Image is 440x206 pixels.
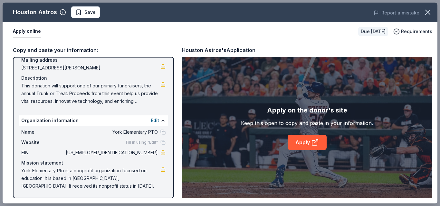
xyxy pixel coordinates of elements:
[21,149,64,157] span: EIN
[241,119,373,127] div: Keep this open to copy and paste in your information.
[182,46,255,54] div: Houston Astros's Application
[13,46,174,54] div: Copy and paste your information:
[21,159,166,167] div: Mission statement
[358,27,388,36] div: Due [DATE]
[64,149,158,157] span: [US_EMPLOYER_IDENTIFICATION_NUMBER]
[71,6,100,18] button: Save
[19,115,168,126] div: Organization information
[21,56,166,64] div: Mailing address
[21,64,160,72] span: [STREET_ADDRESS][PERSON_NAME]
[64,128,158,136] span: York Elementary PTO
[126,140,158,145] span: Fill in using "Edit"
[393,28,432,35] button: Requirements
[21,74,166,82] div: Description
[21,128,64,136] span: Name
[21,139,64,146] span: Website
[151,117,159,124] button: Edit
[84,8,96,16] span: Save
[267,105,347,115] div: Apply on the donor's site
[13,7,57,17] div: Houston Astros
[401,28,432,35] span: Requirements
[21,82,160,105] span: This donation will support one of our primary fundraisers, the annual Trunk or Treat. Proceeds fr...
[13,25,41,38] button: Apply online
[21,167,160,190] span: York Elementary Pto is a nonprofit organization focused on education. It is based in [GEOGRAPHIC_...
[374,9,419,17] button: Report a mistake
[288,135,327,150] a: Apply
